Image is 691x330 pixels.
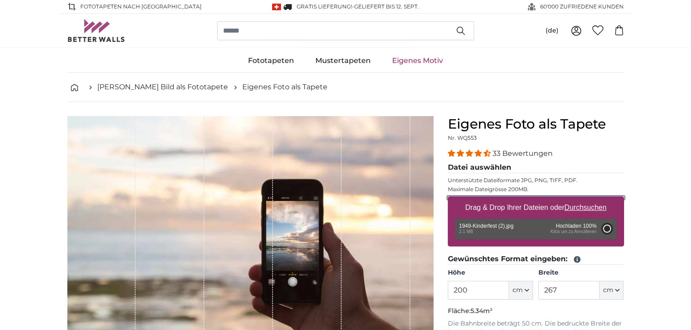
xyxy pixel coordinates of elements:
nav: breadcrumbs [67,73,624,102]
span: GRATIS Lieferung! [297,3,352,10]
span: - [352,3,419,10]
a: Mustertapeten [305,49,381,72]
p: Unterstützte Dateiformate JPG, PNG, TIFF, PDF. [448,177,624,184]
span: Nr. WQ553 [448,134,477,141]
img: Schweiz [272,4,281,10]
span: cm [603,286,613,295]
u: Durchsuchen [564,204,606,211]
a: Eigenes Motiv [381,49,454,72]
a: Eigenes Foto als Tapete [243,82,328,92]
a: [PERSON_NAME] Bild als Fototapete [98,82,228,92]
span: 5.34m² [471,307,492,315]
button: cm [509,281,533,300]
span: 60'000 ZUFRIEDENE KUNDEN [541,3,624,11]
p: Maximale Dateigrösse 200MB. [448,186,624,193]
label: Breite [538,268,624,277]
span: 33 Bewertungen [492,149,553,158]
p: Fläche: [448,307,624,316]
legend: Datei auswählen [448,162,624,173]
span: 4.33 stars [448,149,492,158]
span: Geliefert bis 12. Sept. [354,3,419,10]
button: cm [600,281,624,300]
a: Fototapeten [237,49,305,72]
span: Fototapeten nach [GEOGRAPHIC_DATA] [81,3,202,11]
label: Höhe [448,268,533,277]
label: Drag & Drop Ihrer Dateien oder [462,199,610,217]
span: cm [513,286,523,295]
legend: Gewünschtes Format eingeben: [448,254,624,265]
h1: Eigenes Foto als Tapete [448,116,624,132]
button: (de) [538,23,566,39]
img: Betterwalls [67,19,125,42]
